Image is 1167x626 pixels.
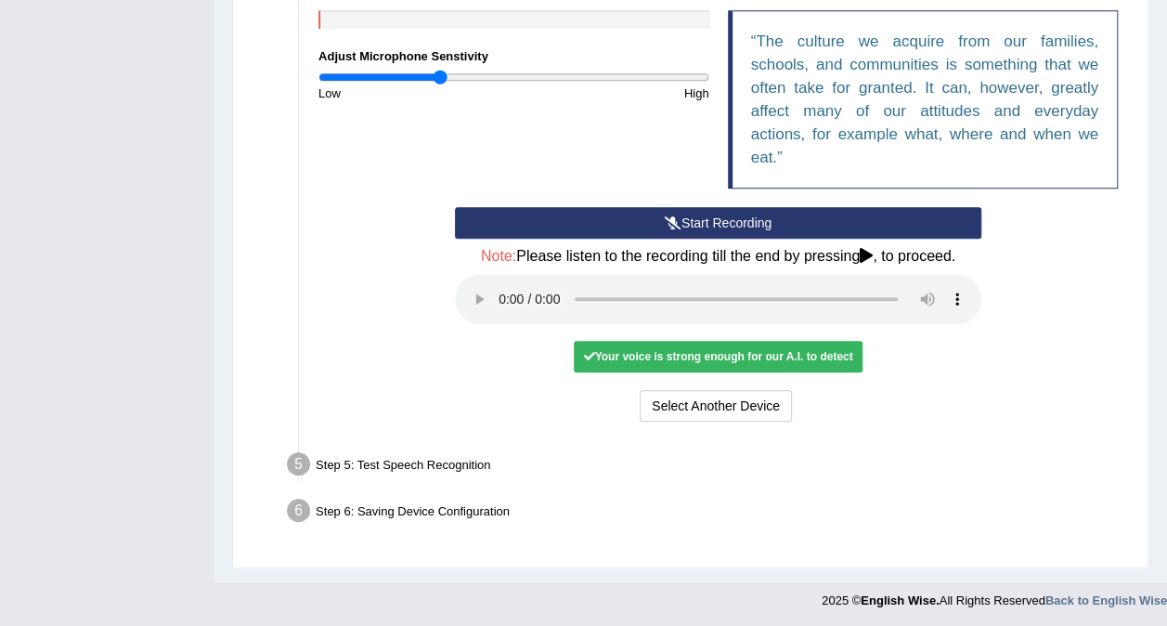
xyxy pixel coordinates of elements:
label: Adjust Microphone Senstivity [318,47,488,65]
button: Select Another Device [640,390,792,422]
div: Your voice is strong enough for our A.I. to detect [574,341,862,372]
strong: English Wise. [861,593,939,607]
div: Step 6: Saving Device Configuration [279,493,1139,534]
span: Note: [481,248,516,264]
h4: Please listen to the recording till the end by pressing , to proceed. [455,248,981,265]
div: Low [309,85,513,102]
div: 2025 © All Rights Reserved [822,582,1167,609]
div: High [513,85,718,102]
div: Step 5: Test Speech Recognition [279,447,1139,488]
q: The culture we acquire from our families, schools, and communities is something that we often tak... [751,33,1099,166]
a: Back to English Wise [1045,593,1167,607]
button: Start Recording [455,207,981,239]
